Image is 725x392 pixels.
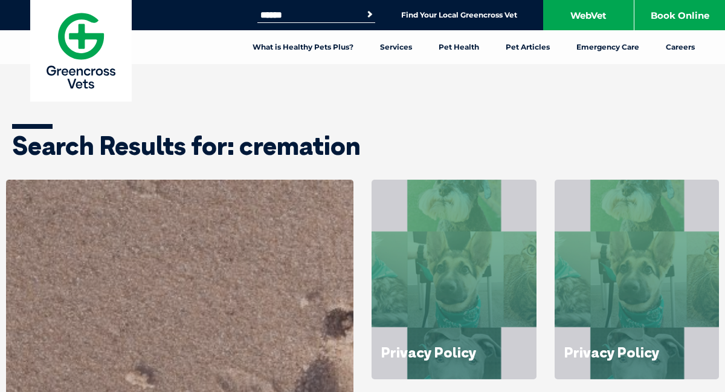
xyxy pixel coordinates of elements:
a: Emergency Care [563,30,652,64]
h1: Search Results for: cremation [12,133,713,158]
a: Services [367,30,425,64]
a: Careers [652,30,708,64]
a: Privacy Policy [381,343,477,361]
a: Privacy Policy [564,343,660,361]
a: Find Your Local Greencross Vet [401,10,517,20]
button: Search [364,8,376,21]
a: What is Healthy Pets Plus? [239,30,367,64]
a: Pet Articles [492,30,563,64]
a: Pet Health [425,30,492,64]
